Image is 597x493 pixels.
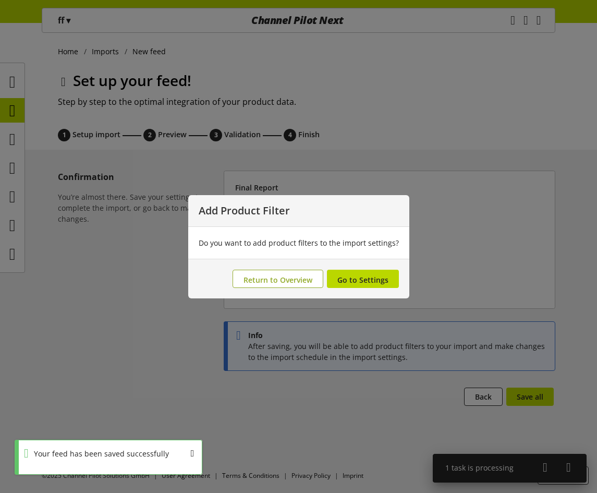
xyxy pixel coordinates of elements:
[199,237,399,248] div: Do you want to add product filters to the import settings?
[337,275,388,285] span: Go to Settings
[233,270,323,288] button: Return to Overview
[199,206,399,216] p: Add Product Filter
[29,448,169,459] div: Your feed has been saved successfully
[243,275,312,285] span: Return to Overview
[327,270,399,288] button: Go to Settings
